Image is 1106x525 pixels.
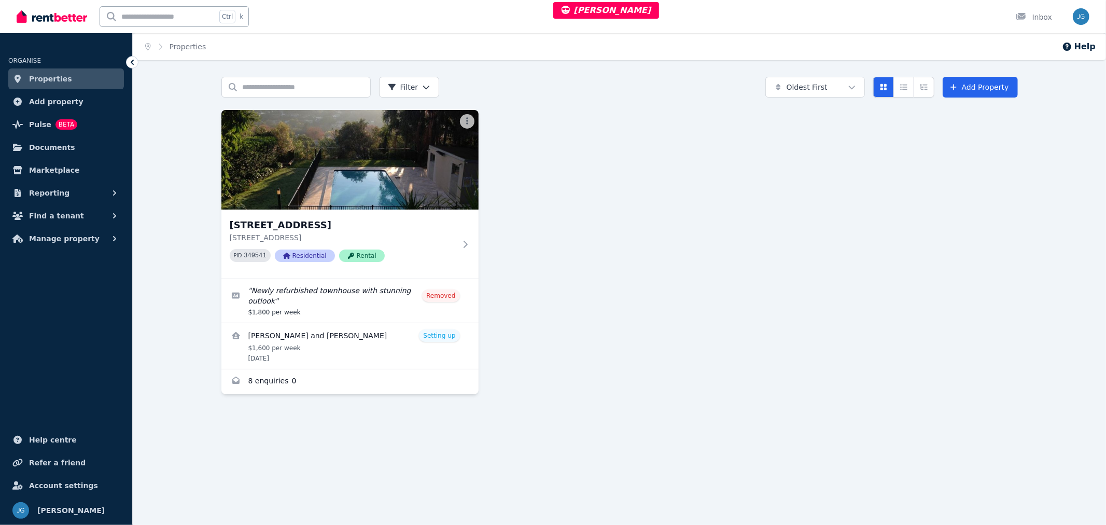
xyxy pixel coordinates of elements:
span: Properties [29,73,72,85]
span: Manage property [29,232,100,245]
span: [PERSON_NAME] [562,5,651,15]
span: Pulse [29,118,51,131]
small: PID [234,253,242,258]
button: Reporting [8,183,124,203]
span: BETA [55,119,77,130]
a: 13/317 Edgecliff Road, Woollahra[STREET_ADDRESS][STREET_ADDRESS]PID 349541ResidentialRental [221,110,479,279]
span: Rental [339,250,385,262]
span: Oldest First [787,82,828,92]
a: Help centre [8,430,124,450]
a: Edit listing: Newly refurbished townhouse with stunning outlook [221,279,479,323]
button: Card view [873,77,894,98]
button: Filter [379,77,440,98]
img: Jeremy Goldschmidt [12,502,29,519]
div: Inbox [1016,12,1052,22]
a: Properties [8,68,124,89]
code: 349541 [244,252,266,259]
img: Jeremy Goldschmidt [1073,8,1089,25]
span: Filter [388,82,418,92]
span: ORGANISE [8,57,41,64]
nav: Breadcrumb [133,33,218,60]
span: k [240,12,243,21]
span: Find a tenant [29,210,84,222]
button: Expanded list view [914,77,934,98]
a: Marketplace [8,160,124,181]
button: Oldest First [765,77,865,98]
a: Add Property [943,77,1018,98]
button: Manage property [8,228,124,249]
img: RentBetter [17,9,87,24]
span: Refer a friend [29,457,86,469]
span: Add property [29,95,83,108]
a: Account settings [8,475,124,496]
a: Refer a friend [8,452,124,473]
span: Residential [275,250,335,262]
button: Help [1062,40,1096,53]
button: More options [460,114,474,129]
a: PulseBETA [8,114,124,135]
h3: [STREET_ADDRESS] [230,218,456,232]
a: Properties [170,43,206,51]
span: [PERSON_NAME] [37,504,105,517]
a: Enquiries for 13/317 Edgecliff Road, Woollahra [221,369,479,394]
span: Ctrl [219,10,235,23]
p: [STREET_ADDRESS] [230,232,456,243]
img: 13/317 Edgecliff Road, Woollahra [221,110,479,210]
span: Account settings [29,479,98,492]
span: Marketplace [29,164,79,176]
button: Compact list view [893,77,914,98]
a: Add property [8,91,124,112]
div: View options [873,77,934,98]
button: Find a tenant [8,205,124,226]
span: Documents [29,141,75,154]
span: Help centre [29,434,77,446]
a: View details for Walter and Eunice Gilbert [221,323,479,369]
span: Reporting [29,187,69,199]
a: Documents [8,137,124,158]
